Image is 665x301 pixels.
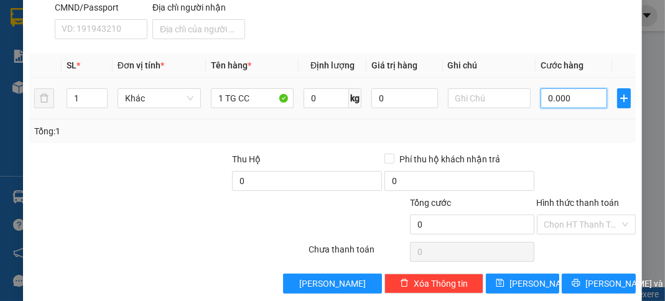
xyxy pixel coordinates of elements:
input: 0 [371,88,437,108]
span: Khác [125,89,193,108]
span: Phí thu hộ khách nhận trả [394,152,505,166]
div: Tổng: 1 [34,124,258,138]
span: Thu Hộ [232,154,261,164]
button: deleteXóa Thông tin [384,274,483,294]
strong: [PERSON_NAME]: [73,35,151,47]
span: Tổng cước [410,198,451,208]
strong: 0931 600 979 [8,35,68,58]
span: printer [572,279,580,289]
span: Xóa Thông tin [414,277,468,290]
label: Hình thức thanh toán [537,198,620,208]
span: Đơn vị tính [118,60,164,70]
button: delete [34,88,54,108]
span: VP Chư Prông [66,81,160,99]
span: kg [349,88,361,108]
span: ĐỨC ĐẠT GIA LAI [34,12,155,29]
button: plus [617,88,631,108]
span: VP GỬI: [8,81,62,99]
button: [PERSON_NAME] [283,274,382,294]
strong: 0901 933 179 [73,60,134,72]
div: Chưa thanh toán [307,243,409,264]
span: [PERSON_NAME] [299,277,366,290]
strong: Sài Gòn: [8,35,45,47]
span: SL [67,60,77,70]
button: printer[PERSON_NAME] và In [562,274,635,294]
span: Cước hàng [541,60,584,70]
span: save [496,279,505,289]
span: plus [618,93,630,103]
span: [PERSON_NAME] [509,277,576,290]
span: Tên hàng [211,60,251,70]
strong: 0901 936 968 [8,60,69,72]
input: VD: Bàn, Ghế [211,88,294,108]
strong: 0901 900 568 [73,35,173,58]
input: Ghi Chú [448,88,531,108]
div: Địa chỉ người nhận [152,1,245,14]
span: Giá trị hàng [371,60,417,70]
button: save[PERSON_NAME] [486,274,559,294]
div: CMND/Passport [55,1,147,14]
input: Địa chỉ của người nhận [152,19,245,39]
span: Định lượng [310,60,355,70]
span: delete [400,279,409,289]
th: Ghi chú [443,53,536,78]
